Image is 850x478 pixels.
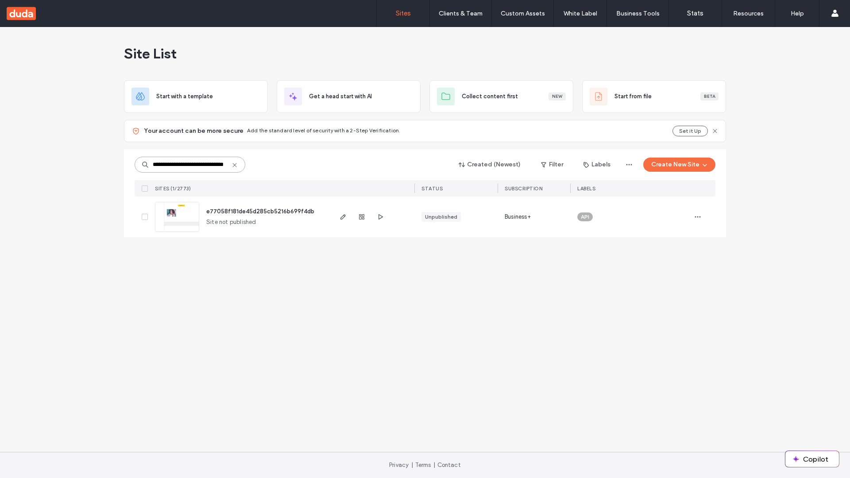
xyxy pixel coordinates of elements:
div: Unpublished [425,213,457,221]
a: e77058f181de45d285cb5216b699f4db [206,208,314,215]
span: API [581,213,589,221]
button: Create New Site [643,158,715,172]
span: Get a head start with AI [309,92,372,101]
span: Collect content first [462,92,518,101]
label: Custom Assets [501,10,545,17]
div: Start from fileBeta [582,80,726,113]
label: Stats [687,9,703,17]
label: Help [791,10,804,17]
label: Resources [733,10,764,17]
a: Terms [415,462,431,468]
span: | [411,462,413,468]
span: SITES (1/2773) [155,185,191,192]
button: Set it Up [672,126,708,136]
span: Start from file [614,92,652,101]
a: Privacy [389,462,409,468]
span: SUBSCRIPTION [505,185,542,192]
span: | [433,462,435,468]
button: Created (Newest) [451,158,529,172]
span: Add the standard level of security with a 2-Step Verification. [247,127,400,134]
span: Business+ [505,212,531,221]
div: New [549,93,566,100]
button: Copilot [785,451,839,467]
span: Site not published [206,218,256,227]
label: Business Tools [616,10,660,17]
span: LABELS [577,185,595,192]
div: Beta [700,93,719,100]
span: STATUS [421,185,443,192]
label: White Label [564,10,597,17]
button: Labels [576,158,618,172]
span: Site List [124,45,177,62]
button: Filter [532,158,572,172]
label: Sites [396,9,411,17]
div: Start with a template [124,80,268,113]
div: Get a head start with AI [277,80,421,113]
a: Contact [437,462,461,468]
div: Collect content firstNew [429,80,573,113]
span: Start with a template [156,92,213,101]
span: Your account can be more secure [144,127,243,135]
label: Clients & Team [439,10,483,17]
